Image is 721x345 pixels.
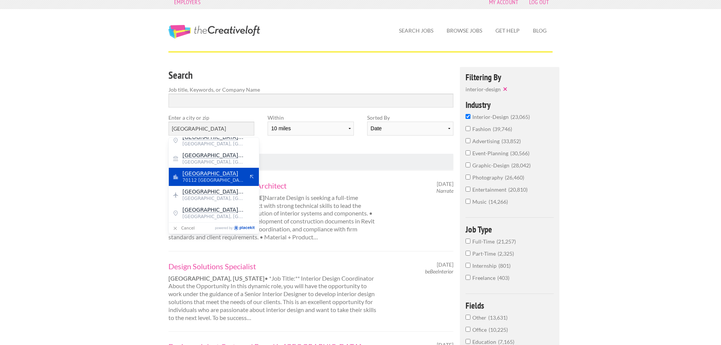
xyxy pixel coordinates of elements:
[466,301,554,310] h4: Fields
[472,174,505,181] span: photography
[466,150,470,155] input: event-planning30,566
[501,138,521,144] span: 33,852
[182,213,244,220] span: [GEOGRAPHIC_DATA], [GEOGRAPHIC_DATA]
[498,262,511,269] span: 801
[472,238,497,245] span: Full-Time
[182,188,244,195] span: [GEOGRAPHIC_DATA]
[472,150,510,156] span: event-planning
[472,250,498,257] span: Part-Time
[436,187,453,194] em: Narrate
[466,138,470,143] input: advertising33,852
[489,22,526,39] a: Get Help
[472,339,498,345] span: Education
[488,314,508,321] span: 13,631
[182,152,243,158] mark: [GEOGRAPHIC_DATA]
[510,150,529,156] span: 30,566
[497,275,509,281] span: 403
[437,181,453,187] span: [DATE]
[162,181,386,241] div: Narrate Design is seeking a full-time Interior Designer | Interior Architect with strong technica...
[168,86,453,94] label: Job title, Keywords, or Company Name
[498,250,514,257] span: 2,325
[168,68,453,83] h3: Search
[489,198,508,205] span: 14,266
[472,314,488,321] span: Other
[466,86,501,92] span: interior-design
[168,114,254,122] label: Enter a city or zip
[168,25,260,39] a: The Creative Loft
[466,73,554,81] h4: Filtering By
[466,126,470,131] input: fashion39,746
[168,275,265,282] strong: [GEOGRAPHIC_DATA], [US_STATE]
[497,238,516,245] span: 21,257
[472,138,501,144] span: advertising
[508,186,528,193] span: 20,810
[215,225,233,231] span: Powered by
[466,275,470,280] input: Freelance403
[162,261,386,322] div: • *Job Title:** Interior Design Coordinator About the Opportunity In this dynamic role, you will ...
[182,152,244,159] span: [GEOGRAPHIC_DATA]
[181,225,195,231] span: Cancel
[182,206,244,213] span: East
[472,262,498,269] span: Internship
[493,126,512,132] span: 39,746
[472,126,493,132] span: fashion
[511,114,530,120] span: 23,065
[182,195,244,202] span: [GEOGRAPHIC_DATA], [GEOGRAPHIC_DATA]
[505,174,524,181] span: 26,460
[466,162,470,167] input: graphic-design28,042
[182,159,244,165] span: [GEOGRAPHIC_DATA], [GEOGRAPHIC_DATA]
[466,315,470,320] input: Other13,631
[367,114,453,122] label: Sorted By
[466,199,470,204] input: music14,266
[466,114,470,119] input: interior-design23,065
[466,175,470,180] input: photography26,460
[182,177,244,184] span: 70112 [GEOGRAPHIC_DATA]
[472,198,489,205] span: music
[511,162,531,169] span: 28,042
[472,275,497,281] span: Freelance
[472,326,489,333] span: Office
[472,162,511,169] span: graphic-design
[248,173,255,180] button: Apply suggestion
[182,140,244,147] span: [GEOGRAPHIC_DATA], [GEOGRAPHIC_DATA]
[393,22,439,39] a: Search Jobs
[441,22,488,39] a: Browse Jobs
[466,239,470,244] input: Full-Time21,257
[472,114,511,120] span: interior-design
[425,268,453,275] em: beBeeInterior
[182,207,243,213] mark: [GEOGRAPHIC_DATA]
[466,251,470,256] input: Part-Time2,325
[168,261,379,271] a: Design Solutions Specialist
[466,339,470,344] input: Education7,165
[501,85,511,93] button: ✕
[169,137,259,222] div: Address suggestions
[527,22,553,39] a: Blog
[268,114,353,122] label: Within
[466,100,554,109] h4: Industry
[234,225,255,232] a: PlaceKit.io
[489,326,508,333] span: 10,225
[466,327,470,332] input: Office10,225
[168,181,379,190] a: Interior Designer | Interior Architect
[182,170,238,176] mark: [GEOGRAPHIC_DATA]
[498,339,514,345] span: 7,165
[182,189,243,195] mark: [GEOGRAPHIC_DATA]
[466,263,470,268] input: Internship801
[367,122,453,136] select: Sort results by
[168,94,453,108] input: Search
[472,186,508,193] span: entertainment
[466,225,554,234] h4: Job Type
[437,261,453,268] span: [DATE]
[466,187,470,192] input: entertainment20,810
